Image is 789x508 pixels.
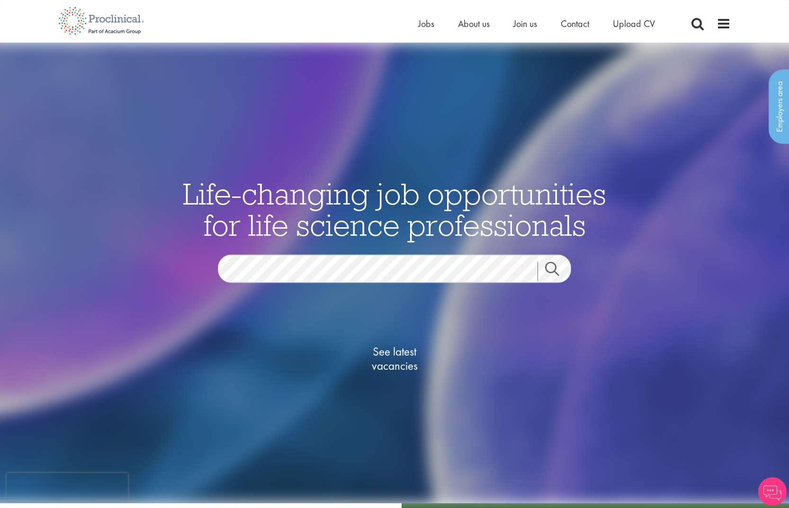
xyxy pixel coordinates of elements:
[538,262,578,281] a: Job search submit button
[458,18,490,30] a: About us
[418,18,434,30] a: Jobs
[561,18,589,30] a: Contact
[347,345,442,373] span: See latest vacancies
[7,473,128,501] iframe: reCAPTCHA
[758,477,787,506] img: Chatbot
[513,18,537,30] a: Join us
[183,175,606,244] span: Life-changing job opportunities for life science professionals
[613,18,655,30] a: Upload CV
[347,307,442,411] a: See latestvacancies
